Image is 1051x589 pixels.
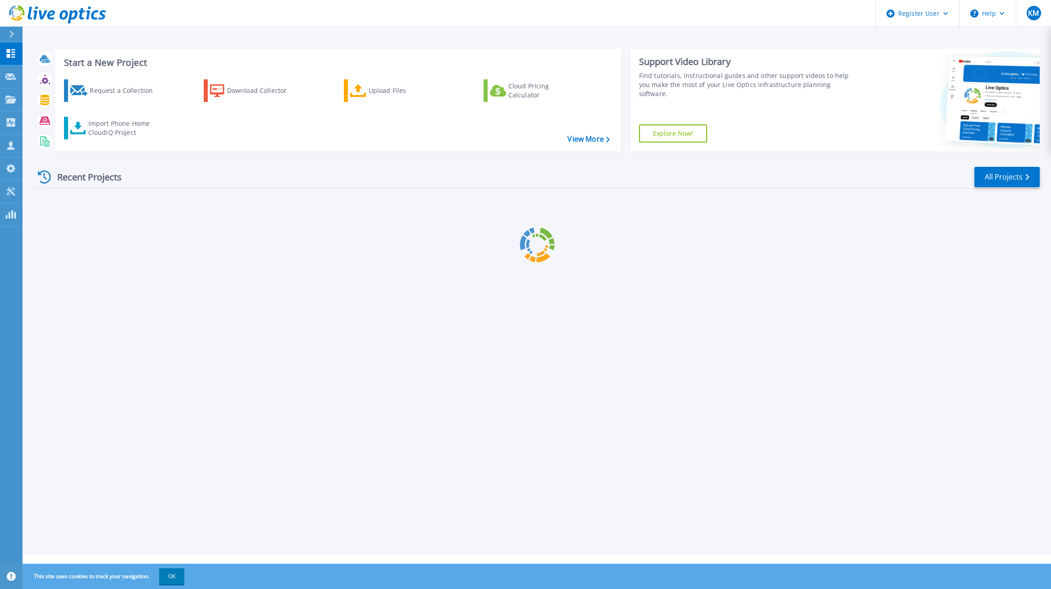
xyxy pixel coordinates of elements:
[639,124,708,143] a: Explore Now!
[204,79,304,102] a: Download Collector
[227,82,299,100] div: Download Collector
[35,166,134,188] div: Recent Projects
[1028,9,1039,17] span: KM
[159,568,184,584] button: OK
[639,71,850,98] div: Find tutorials, instructional guides and other support videos to help you make the most of your L...
[484,79,584,102] a: Cloud Pricing Calculator
[25,568,184,584] span: This site uses cookies to track your navigation.
[88,119,159,137] div: Import Phone Home CloudIQ Project
[639,56,850,68] div: Support Video Library
[974,167,1040,187] a: All Projects
[90,82,162,100] div: Request a Collection
[344,79,444,102] a: Upload Files
[567,135,609,143] a: View More
[508,82,580,100] div: Cloud Pricing Calculator
[64,58,609,68] h3: Start a New Project
[369,82,441,100] div: Upload Files
[64,79,165,102] a: Request a Collection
